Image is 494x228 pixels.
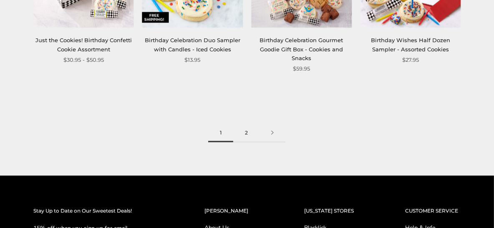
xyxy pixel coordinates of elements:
span: $13.95 [184,56,200,64]
h2: CUSTOMER SERVICE [405,207,461,215]
a: Just the Cookies! Birthday Confetti Cookie Assortment [35,37,132,52]
h2: Stay Up to Date on Our Sweetest Deals! [33,207,153,215]
span: $59.95 [293,64,310,73]
a: Birthday Celebration Duo Sampler with Candles - Iced Cookies [145,37,240,52]
span: 1 [208,124,233,142]
a: Birthday Celebration Gourmet Goodie Gift Box - Cookies and Snacks [260,37,343,61]
h2: [US_STATE] STORES [304,207,354,215]
span: $27.95 [402,56,419,64]
h2: [PERSON_NAME] [204,207,253,215]
span: $30.95 - $50.95 [63,56,104,64]
a: 2 [233,124,260,142]
a: Birthday Wishes Half Dozen Sampler - Assorted Cookies [371,37,450,52]
a: Next page [260,124,285,142]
